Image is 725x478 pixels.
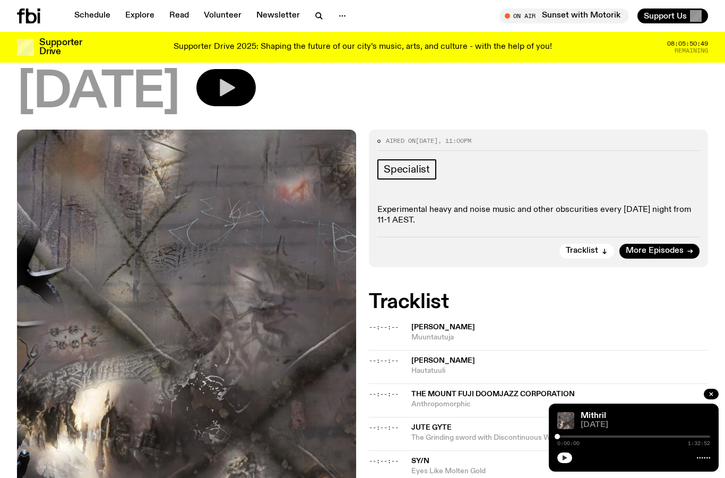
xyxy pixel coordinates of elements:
span: --:--:-- [369,390,399,398]
a: Read [163,8,195,23]
span: --:--:-- [369,423,399,432]
span: [DATE] [581,421,710,429]
span: Eyes Like Molten Gold [411,466,708,476]
span: Tracklist [566,247,598,255]
h3: Supporter Drive [39,38,82,56]
a: Explore [119,8,161,23]
a: Newsletter [250,8,306,23]
span: The Grinding sword with Discontinuous Wound [411,433,708,443]
button: Tracklist [559,244,614,259]
span: Hautatuuli [411,366,708,376]
h1: Mithril [17,17,708,65]
h2: Tracklist [369,293,708,312]
a: Volunteer [197,8,248,23]
span: [PERSON_NAME] [411,323,475,331]
span: Anthropomorphic [411,399,708,409]
span: --:--:-- [369,356,399,365]
span: Aired on [386,136,416,145]
span: 0:00:00 [557,441,580,446]
span: [PERSON_NAME] [411,357,475,364]
button: Support Us [637,8,708,23]
span: [DATE] [416,136,438,145]
p: Experimental heavy and noise music and other obscurities every [DATE] night from 11-1 AEST. [377,205,700,225]
img: An abstract artwork in mostly grey, with a textural cross in the centre. There are metallic and d... [557,412,574,429]
span: Remaining [675,48,708,54]
span: Jute Gyte [411,424,452,431]
a: More Episodes [619,244,700,259]
p: Supporter Drive 2025: Shaping the future of our city’s music, arts, and culture - with the help o... [174,42,552,52]
span: Support Us [644,11,687,21]
span: [DATE] [17,69,179,117]
span: More Episodes [626,247,684,255]
span: Specialist [384,164,430,175]
span: SY/N [411,457,429,465]
span: 08:05:50:49 [667,41,708,47]
button: On AirSunset with Motorik [499,8,629,23]
span: --:--:-- [369,323,399,331]
a: Schedule [68,8,117,23]
span: Muuntautuja [411,332,708,343]
a: Specialist [377,159,436,180]
a: Mithril [581,412,606,420]
span: , 11:00pm [438,136,471,145]
span: --:--:-- [369,457,399,465]
span: 1:32:52 [688,441,710,446]
span: The Mount Fuji Doomjazz Corporation [411,390,575,398]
